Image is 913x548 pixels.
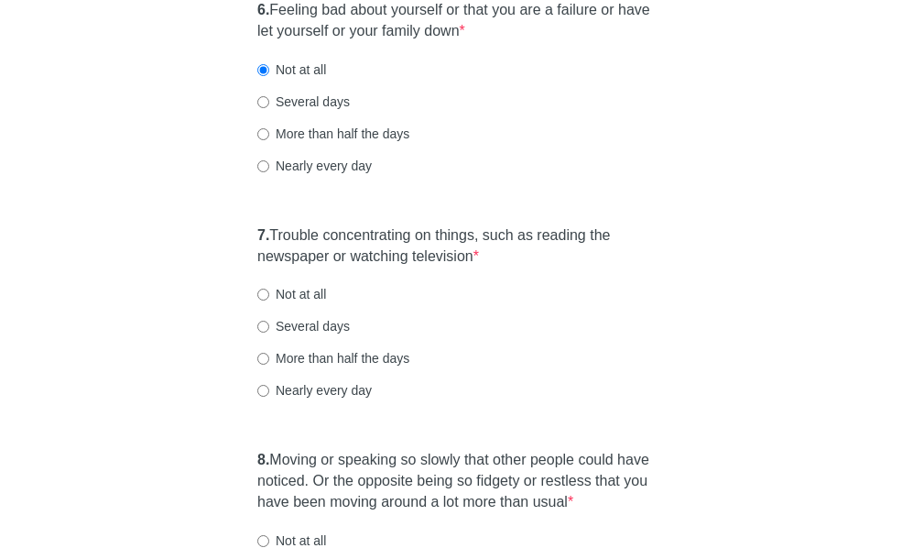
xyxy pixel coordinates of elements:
[257,64,269,76] input: Not at all
[257,225,656,268] label: Trouble concentrating on things, such as reading the newspaper or watching television
[257,227,269,243] strong: 7.
[257,349,409,367] label: More than half the days
[257,160,269,172] input: Nearly every day
[257,2,269,17] strong: 6.
[257,128,269,140] input: More than half the days
[257,285,326,303] label: Not at all
[257,535,269,547] input: Not at all
[257,289,269,301] input: Not at all
[257,450,656,513] label: Moving or speaking so slowly that other people could have noticed. Or the opposite being so fidge...
[257,452,269,467] strong: 8.
[257,385,269,397] input: Nearly every day
[257,93,350,111] label: Several days
[257,96,269,108] input: Several days
[257,60,326,79] label: Not at all
[257,321,269,333] input: Several days
[257,353,269,365] input: More than half the days
[257,157,372,175] label: Nearly every day
[257,317,350,335] label: Several days
[257,381,372,400] label: Nearly every day
[257,125,409,143] label: More than half the days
